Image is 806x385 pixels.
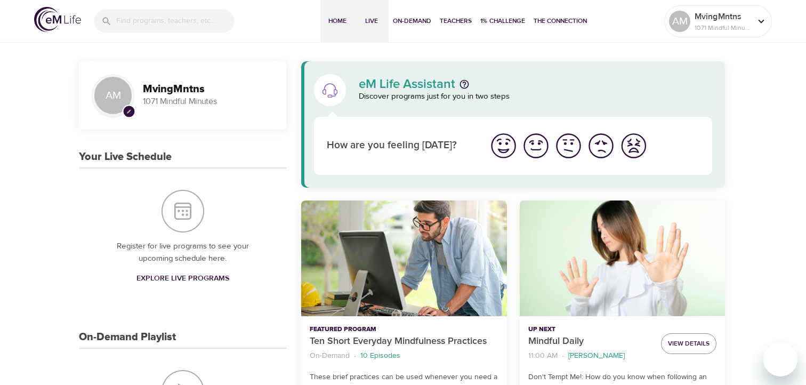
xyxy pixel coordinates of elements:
button: Mindful Daily [520,200,725,316]
p: Up Next [528,325,652,334]
nav: breadcrumb [310,349,498,363]
button: I'm feeling ok [552,130,585,162]
li: · [562,349,564,363]
iframe: Button to launch messaging window [763,342,797,376]
div: AM [669,11,690,32]
p: Ten Short Everyday Mindfulness Practices [310,334,498,349]
h3: On-Demand Playlist [79,331,176,343]
button: View Details [661,333,716,354]
img: eM Life Assistant [321,82,338,99]
li: · [354,349,356,363]
span: The Connection [534,15,587,27]
button: I'm feeling good [520,130,552,162]
p: 1071 Mindful Minutes [143,95,273,108]
p: Mindful Daily [528,334,652,349]
p: eM Life Assistant [359,78,455,91]
span: Teachers [440,15,472,27]
img: good [521,131,551,161]
p: 1071 Mindful Minutes [695,23,751,33]
img: worst [619,131,648,161]
nav: breadcrumb [528,349,652,363]
img: ok [554,131,583,161]
button: I'm feeling bad [585,130,617,162]
img: Your Live Schedule [162,190,204,232]
button: I'm feeling great [487,130,520,162]
p: 10 Episodes [360,350,400,362]
p: Discover programs just for you in two steps [359,91,712,103]
span: View Details [668,338,710,349]
p: Register for live programs to see your upcoming schedule here. [100,240,265,264]
span: 1% Challenge [480,15,525,27]
span: Explore Live Programs [136,272,229,285]
button: I'm feeling worst [617,130,650,162]
p: Featured Program [310,325,498,334]
div: AM [92,74,134,117]
p: 11:00 AM [528,350,558,362]
span: Live [359,15,384,27]
button: Ten Short Everyday Mindfulness Practices [301,200,506,316]
img: bad [586,131,616,161]
input: Find programs, teachers, etc... [116,10,235,33]
p: On-Demand [310,350,350,362]
p: MvingMntns [695,10,751,23]
p: How are you feeling [DATE]? [327,138,474,154]
span: Home [325,15,350,27]
a: Explore Live Programs [132,269,233,288]
p: [PERSON_NAME] [568,350,625,362]
img: great [489,131,518,161]
h3: MvingMntns [143,83,273,95]
span: On-Demand [393,15,431,27]
img: logo [34,7,81,32]
h3: Your Live Schedule [79,151,172,163]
